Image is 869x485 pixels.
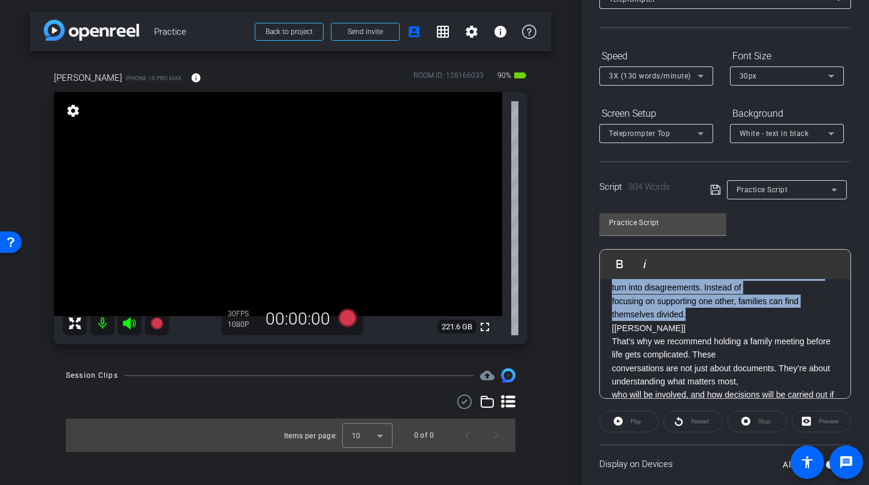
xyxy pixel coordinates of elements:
p: That’s why we recommend holding a family meeting before life gets complicated. These [612,335,838,362]
div: Screen Setup [599,104,713,124]
mat-icon: settings [464,25,479,39]
p: focusing on supporting one other, families can find themselves divided. [612,295,838,322]
mat-icon: account_box [407,25,421,39]
span: 221.6 GB [437,320,476,334]
input: Title [609,216,717,230]
div: Background [730,104,844,124]
div: ROOM ID: 128166033 [414,70,484,87]
div: Display on Devices [599,444,851,483]
div: 0 of 0 [414,429,434,441]
span: 30px [740,72,757,80]
span: Destinations for your clips [480,368,494,383]
div: Speed [599,46,713,66]
span: White - text in black [740,129,809,138]
button: Back to project [255,23,324,41]
mat-icon: fullscreen [478,320,492,334]
span: iPhone 16 Pro Max [125,74,182,83]
mat-icon: grid_on [436,25,450,39]
span: [PERSON_NAME] [54,71,122,84]
img: Session clips [501,368,515,383]
mat-icon: info [191,72,201,83]
span: Practice [154,20,248,44]
p: [[PERSON_NAME]] [612,322,838,335]
mat-icon: settings [65,104,82,118]
span: FPS [236,310,249,318]
div: 1080P [228,320,258,329]
mat-icon: cloud_upload [480,368,494,383]
span: 90% [496,66,513,85]
div: Session Clips [66,369,118,381]
div: Items per page: [284,430,337,442]
button: Previous page [453,421,482,450]
mat-icon: message [839,455,853,469]
span: Practice Script [737,186,788,194]
label: All Devices [783,459,826,471]
mat-icon: battery_std [513,68,527,83]
div: 00:00:00 [258,309,338,329]
div: Font Size [730,46,844,66]
p: When emotions are running high, uncertainty can quickly turn into disagreements. Instead of [612,268,838,295]
span: Teleprompter Top [609,129,670,138]
span: Back to project [265,28,313,36]
mat-icon: info [493,25,508,39]
button: Send invite [331,23,400,41]
button: Bold (⌘B) [608,252,631,276]
span: Send invite [348,27,383,37]
mat-icon: accessibility [800,455,814,469]
button: Next page [482,421,511,450]
span: 304 Words [628,181,670,192]
p: conversations are not just about documents. They’re about understanding what matters most, [612,362,838,389]
span: 3X (130 words/minute) [609,72,691,80]
button: Italic (⌘I) [633,252,656,276]
img: app-logo [44,20,139,41]
p: who will be involved, and how decisions will be carried out if something happens to you. [612,388,838,415]
div: 30 [228,309,258,319]
div: Script [599,180,693,194]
